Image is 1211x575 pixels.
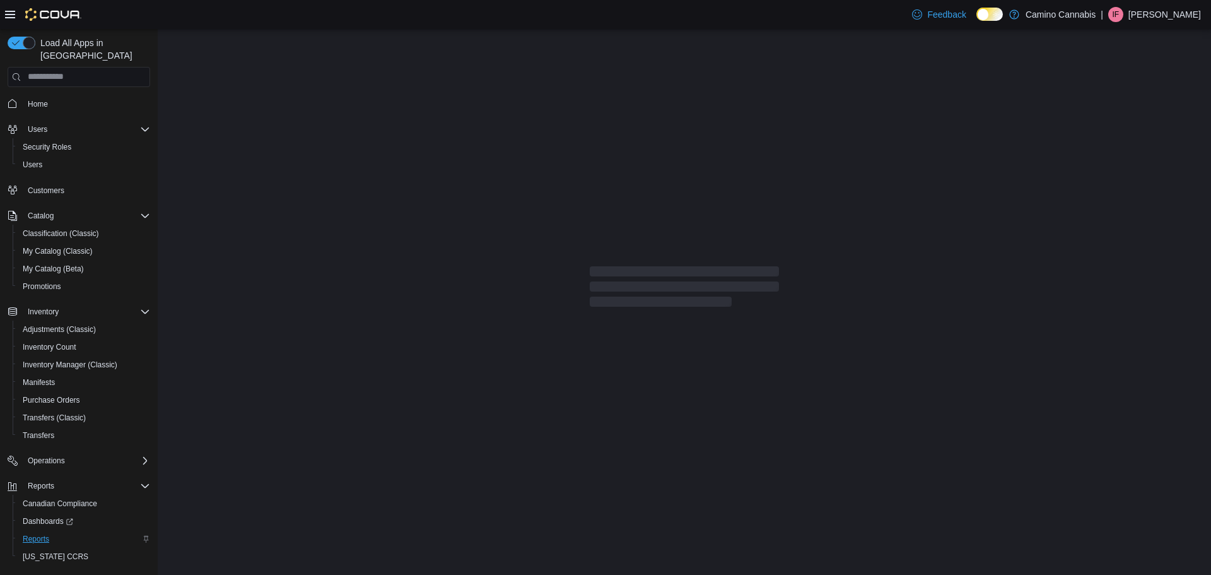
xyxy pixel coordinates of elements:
[3,477,155,495] button: Reports
[23,183,69,198] a: Customers
[23,122,52,137] button: Users
[18,279,150,294] span: Promotions
[23,304,64,319] button: Inventory
[28,186,64,196] span: Customers
[28,481,54,491] span: Reports
[23,552,88,562] span: [US_STATE] CCRS
[1101,7,1103,22] p: |
[1108,7,1123,22] div: Ian Fundytus
[23,478,59,494] button: Reports
[23,516,73,526] span: Dashboards
[18,357,122,372] a: Inventory Manager (Classic)
[18,157,47,172] a: Users
[18,375,60,390] a: Manifests
[18,393,85,408] a: Purchase Orders
[28,307,59,317] span: Inventory
[23,499,97,509] span: Canadian Compliance
[23,122,150,137] span: Users
[23,430,54,441] span: Transfers
[13,495,155,513] button: Canadian Compliance
[28,124,47,134] span: Users
[13,356,155,374] button: Inventory Manager (Classic)
[23,142,71,152] span: Security Roles
[28,99,48,109] span: Home
[18,261,89,276] a: My Catalog (Beta)
[13,338,155,356] button: Inventory Count
[18,279,66,294] a: Promotions
[13,548,155,566] button: [US_STATE] CCRS
[590,269,779,309] span: Loading
[23,324,96,335] span: Adjustments (Classic)
[13,242,155,260] button: My Catalog (Classic)
[18,393,150,408] span: Purchase Orders
[23,342,76,352] span: Inventory Count
[18,357,150,372] span: Inventory Manager (Classic)
[18,514,150,529] span: Dashboards
[18,244,150,259] span: My Catalog (Classic)
[18,226,150,241] span: Classification (Classic)
[23,182,150,198] span: Customers
[23,453,70,468] button: Operations
[18,139,76,155] a: Security Roles
[23,395,80,405] span: Purchase Orders
[18,496,102,511] a: Canadian Compliance
[13,138,155,156] button: Security Roles
[25,8,81,21] img: Cova
[18,410,150,425] span: Transfers (Classic)
[23,360,117,370] span: Inventory Manager (Classic)
[23,453,150,468] span: Operations
[13,225,155,242] button: Classification (Classic)
[28,211,54,221] span: Catalog
[23,246,93,256] span: My Catalog (Classic)
[18,261,150,276] span: My Catalog (Beta)
[23,377,55,388] span: Manifests
[976,8,1003,21] input: Dark Mode
[18,410,91,425] a: Transfers (Classic)
[18,496,150,511] span: Canadian Compliance
[18,375,150,390] span: Manifests
[13,260,155,278] button: My Catalog (Beta)
[23,304,150,319] span: Inventory
[18,322,150,337] span: Adjustments (Classic)
[23,208,150,223] span: Catalog
[13,427,155,444] button: Transfers
[13,321,155,338] button: Adjustments (Classic)
[13,530,155,548] button: Reports
[3,452,155,470] button: Operations
[18,157,150,172] span: Users
[23,97,53,112] a: Home
[3,121,155,138] button: Users
[18,244,98,259] a: My Catalog (Classic)
[18,340,150,355] span: Inventory Count
[18,549,93,564] a: [US_STATE] CCRS
[13,409,155,427] button: Transfers (Classic)
[18,514,78,529] a: Dashboards
[18,226,104,241] a: Classification (Classic)
[23,264,84,274] span: My Catalog (Beta)
[23,413,86,423] span: Transfers (Classic)
[18,322,101,337] a: Adjustments (Classic)
[18,531,150,547] span: Reports
[23,228,99,239] span: Classification (Classic)
[23,534,49,544] span: Reports
[18,549,150,564] span: Washington CCRS
[3,303,155,321] button: Inventory
[927,8,966,21] span: Feedback
[18,428,59,443] a: Transfers
[18,531,54,547] a: Reports
[1026,7,1096,22] p: Camino Cannabis
[23,478,150,494] span: Reports
[3,207,155,225] button: Catalog
[23,160,42,170] span: Users
[28,456,65,466] span: Operations
[18,428,150,443] span: Transfers
[3,95,155,113] button: Home
[13,513,155,530] a: Dashboards
[13,391,155,409] button: Purchase Orders
[13,374,155,391] button: Manifests
[23,282,61,292] span: Promotions
[23,96,150,112] span: Home
[18,340,81,355] a: Inventory Count
[3,181,155,199] button: Customers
